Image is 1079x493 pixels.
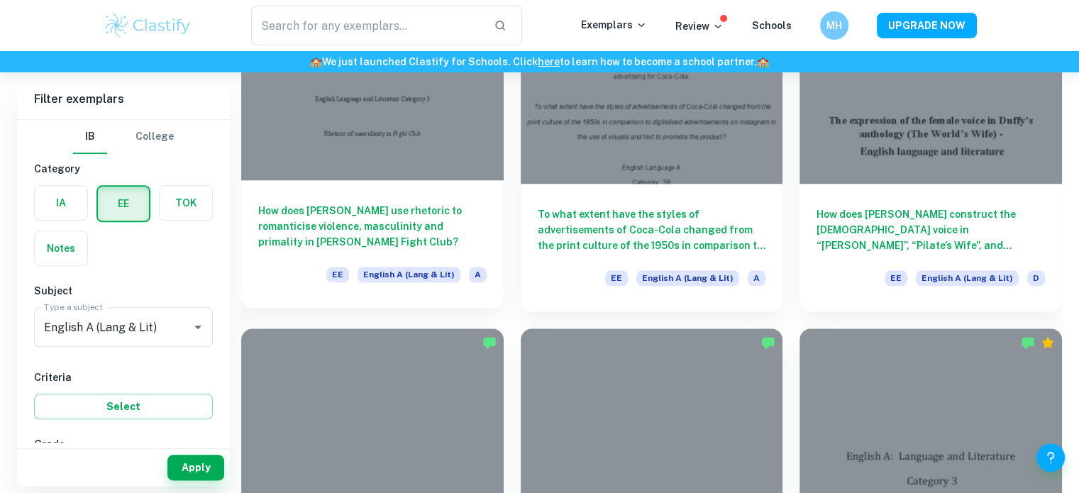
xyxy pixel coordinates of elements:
span: 🏫 [310,56,322,67]
input: Search for any exemplars... [251,6,483,45]
span: EE [326,267,349,282]
img: Marked [1021,336,1035,350]
button: IB [73,120,107,154]
button: Select [34,394,213,419]
label: Type a subject [44,301,103,313]
h6: Category [34,161,213,177]
h6: MH [826,18,842,33]
a: here [538,56,560,67]
h6: To what extent have the styles of advertisements of Coca-Cola changed from the print culture of t... [538,206,766,253]
p: Exemplars [581,17,647,33]
h6: Subject [34,283,213,299]
h6: How does [PERSON_NAME] construct the [DEMOGRAPHIC_DATA] voice in “[PERSON_NAME]”, “Pilate’s Wife”... [817,206,1045,253]
button: Apply [167,455,224,480]
button: IA [35,186,87,220]
button: UPGRADE NOW [877,13,977,38]
div: Premium [1041,336,1055,350]
img: Clastify logo [103,11,193,40]
span: EE [885,270,907,286]
img: Marked [761,336,775,350]
button: EE [98,187,149,221]
button: Notes [35,231,87,265]
img: Marked [482,336,497,350]
span: A [469,267,487,282]
span: 🏫 [757,56,769,67]
h6: Grade [34,436,213,452]
h6: Criteria [34,370,213,385]
span: English A (Lang & Lit) [636,270,739,286]
span: A [748,270,765,286]
button: TOK [160,186,212,220]
button: MH [820,11,848,40]
p: Review [675,18,724,34]
button: Open [188,317,208,337]
h6: We just launched Clastify for Schools. Click to learn how to become a school partner. [3,54,1076,70]
a: Schools [752,20,792,31]
h6: Filter exemplars [17,79,230,119]
div: Filter type choice [73,120,174,154]
h6: How does [PERSON_NAME] use rhetoric to romanticise violence, masculinity and primality in [PERSON... [258,203,487,250]
button: Help and Feedback [1036,443,1065,472]
span: D [1027,270,1045,286]
span: EE [605,270,628,286]
button: College [135,120,174,154]
span: English A (Lang & Lit) [916,270,1019,286]
span: English A (Lang & Lit) [358,267,460,282]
